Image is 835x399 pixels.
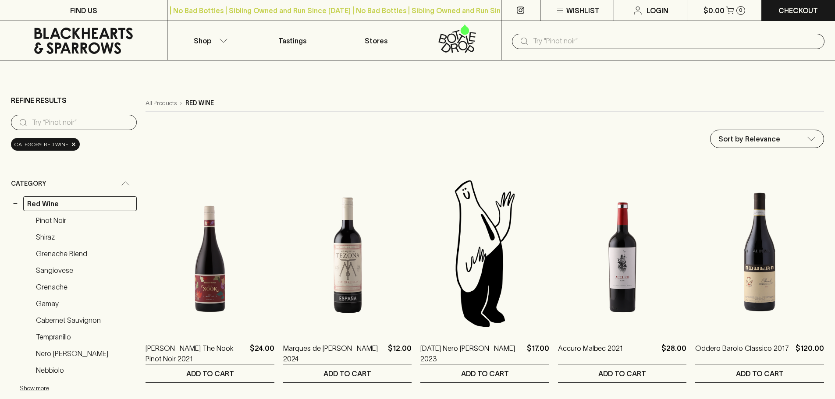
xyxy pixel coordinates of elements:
[598,368,646,379] p: ADD TO CART
[32,279,137,294] a: Grenache
[566,5,600,16] p: Wishlist
[323,368,371,379] p: ADD TO CART
[695,364,824,382] button: ADD TO CART
[420,364,549,382] button: ADD TO CART
[194,35,211,46] p: Shop
[250,343,274,364] p: $24.00
[251,21,334,60] a: Tastings
[11,178,46,189] span: Category
[167,21,251,60] button: Shop
[283,364,412,382] button: ADD TO CART
[32,313,137,328] a: Cabernet Sauvignon
[695,177,824,330] img: Oddero Barolo Classico 2017
[32,296,137,311] a: Gamay
[11,199,20,208] button: −
[70,5,97,16] p: FIND US
[647,5,668,16] p: Login
[278,35,306,46] p: Tastings
[718,134,780,144] p: Sort by Relevance
[23,196,137,211] a: Red Wine
[146,177,274,330] img: Buller The Nook Pinot Noir 2021
[420,177,549,330] img: Blackhearts & Sparrows Man
[185,99,214,108] p: red wine
[695,343,789,364] a: Oddero Barolo Classico 2017
[32,363,137,378] a: Nebbiolo
[32,230,137,244] a: Shiraz
[736,368,784,379] p: ADD TO CART
[20,379,135,397] button: Show more
[180,99,182,108] p: ›
[32,116,130,130] input: Try “Pinot noir”
[796,343,824,364] p: $120.00
[388,343,412,364] p: $12.00
[146,343,246,364] a: [PERSON_NAME] The Nook Pinot Noir 2021
[32,246,137,261] a: Grenache Blend
[71,140,76,149] span: ×
[558,364,687,382] button: ADD TO CART
[711,130,824,148] div: Sort by Relevance
[527,343,549,364] p: $17.00
[661,343,686,364] p: $28.00
[11,95,67,106] p: Refine Results
[365,35,387,46] p: Stores
[32,263,137,278] a: Sangiovese
[778,5,818,16] p: Checkout
[420,343,523,364] a: [DATE] Nero [PERSON_NAME] 2023
[334,21,418,60] a: Stores
[32,329,137,344] a: Tempranillo
[558,343,623,364] a: Accuro Malbec 2021
[14,140,68,149] span: Category: red wine
[704,5,725,16] p: $0.00
[558,177,687,330] img: Accuro Malbec 2021
[32,346,137,361] a: Nero [PERSON_NAME]
[533,34,817,48] input: Try "Pinot noir"
[186,368,234,379] p: ADD TO CART
[283,343,385,364] a: Marques de [PERSON_NAME] 2024
[32,213,137,228] a: Pinot Noir
[283,177,412,330] img: Marques de Tezona Tempranillo 2024
[461,368,509,379] p: ADD TO CART
[146,364,274,382] button: ADD TO CART
[739,8,743,13] p: 0
[11,171,137,196] div: Category
[146,99,177,108] a: All Products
